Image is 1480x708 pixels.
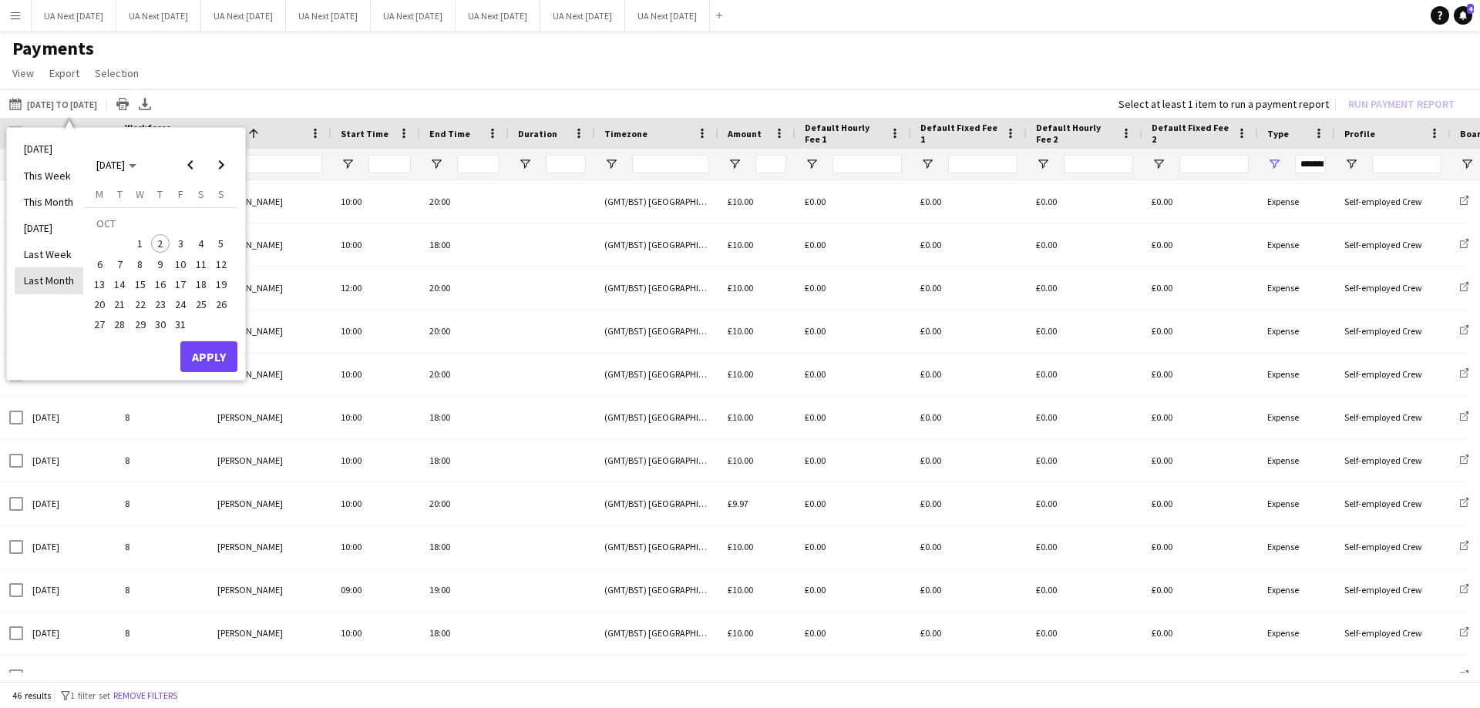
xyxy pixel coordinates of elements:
span: £10.00 [728,455,753,466]
div: (GMT/BST) [GEOGRAPHIC_DATA] [595,180,718,223]
button: 21-10-2025 [109,294,129,314]
div: Expense [1258,482,1335,525]
span: 1 filter set [70,690,110,701]
span: 25 [192,295,210,314]
li: This Month [15,189,83,215]
li: Last Month [15,267,83,294]
span: 1 [131,234,150,253]
div: Expense [1258,612,1335,654]
div: Expense [1258,223,1335,266]
span: [PERSON_NAME] [217,584,283,596]
div: [DATE] [23,439,116,482]
input: Default Fixed Fee 1 Filter Input [948,155,1017,173]
span: 24 [171,295,190,314]
span: M [96,187,103,201]
span: [PERSON_NAME] [217,325,283,337]
div: 20:00 [420,267,509,309]
div: 8 [116,612,208,654]
div: 19:00 [420,569,509,611]
div: £0.00 [1027,439,1142,482]
button: 11-10-2025 [190,253,210,273]
button: 19-10-2025 [211,274,231,294]
div: Self-employed Crew [1335,310,1451,352]
div: (GMT/BST) [GEOGRAPHIC_DATA] [595,612,718,654]
div: £0.00 [1027,180,1142,223]
div: Self-employed Crew [1335,396,1451,438]
div: £0.00 [1142,353,1258,395]
button: 26-10-2025 [211,294,231,314]
button: 07-10-2025 [109,253,129,273]
div: £0.00 [795,180,911,223]
div: Self-employed Crew [1335,569,1451,611]
div: 10:00 [331,655,420,697]
span: Workforce ID [125,122,180,145]
div: 10:00 [331,439,420,482]
div: (GMT/BST) [GEOGRAPHIC_DATA] [595,267,718,309]
li: This Week [15,163,83,189]
span: £10.00 [728,368,753,380]
button: 18-10-2025 [190,274,210,294]
button: 12-10-2025 [211,253,231,273]
div: £0.00 [911,353,1027,395]
span: 26 [212,295,230,314]
div: £0.00 [1142,310,1258,352]
button: 02-10-2025 [150,233,170,253]
span: 20 [90,295,109,314]
button: 04-10-2025 [190,233,210,253]
span: 23 [151,295,170,314]
input: Default Hourly Fee 2 Filter Input [1064,155,1133,173]
button: 01-10-2025 [130,233,150,253]
div: £0.00 [1142,396,1258,438]
div: £0.00 [911,396,1027,438]
span: [PERSON_NAME] [217,239,283,250]
div: (GMT/BST) [GEOGRAPHIC_DATA] [595,655,718,697]
span: 4 [192,234,210,253]
div: (GMT/BST) [GEOGRAPHIC_DATA] [595,310,718,352]
button: Open Filter Menu [805,157,819,171]
span: 15 [131,275,150,294]
span: [PERSON_NAME] [217,627,283,639]
button: 30-10-2025 [150,314,170,334]
button: 08-10-2025 [130,253,150,273]
button: Open Filter Menu [1460,157,1474,171]
span: Timezone [604,128,647,139]
div: 8 [116,525,208,568]
button: Open Filter Menu [1344,157,1358,171]
button: Open Filter Menu [920,157,934,171]
div: 20:00 [420,482,509,525]
button: UA Next [DATE] [456,1,540,31]
div: (GMT/BST) [GEOGRAPHIC_DATA] [595,525,718,568]
span: 2 [151,234,170,253]
app-action-btn: Export XLSX [136,95,154,113]
div: 18:00 [420,525,509,568]
a: Export [43,63,86,83]
div: £0.00 [911,439,1027,482]
input: Default Hourly Fee 1 Filter Input [832,155,902,173]
div: £0.00 [1142,655,1258,697]
div: 09:00 [331,569,420,611]
span: 6 [90,255,109,273]
span: £10.00 [728,541,753,552]
span: Type [1267,128,1289,139]
span: S [218,187,224,201]
div: £0.00 [1027,310,1142,352]
div: [DATE] [23,569,116,611]
button: 22-10-2025 [130,294,150,314]
span: £10.00 [728,670,753,682]
span: Default Hourly Fee 1 [805,122,883,145]
li: [DATE] [15,215,83,241]
span: 28 [111,316,129,334]
div: 10:00 [331,396,420,438]
button: Next month [206,149,237,180]
input: Start Time Filter Input [368,155,411,173]
button: UA Next [DATE] [286,1,371,31]
span: £10.00 [728,239,753,250]
div: £0.00 [911,267,1027,309]
span: [PERSON_NAME] [217,368,283,380]
div: £0.00 [795,612,911,654]
div: [DATE] [23,525,116,568]
input: End Time Filter Input [457,155,499,173]
li: [DATE] [15,136,83,162]
div: £0.00 [795,396,911,438]
button: 15-10-2025 [130,274,150,294]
